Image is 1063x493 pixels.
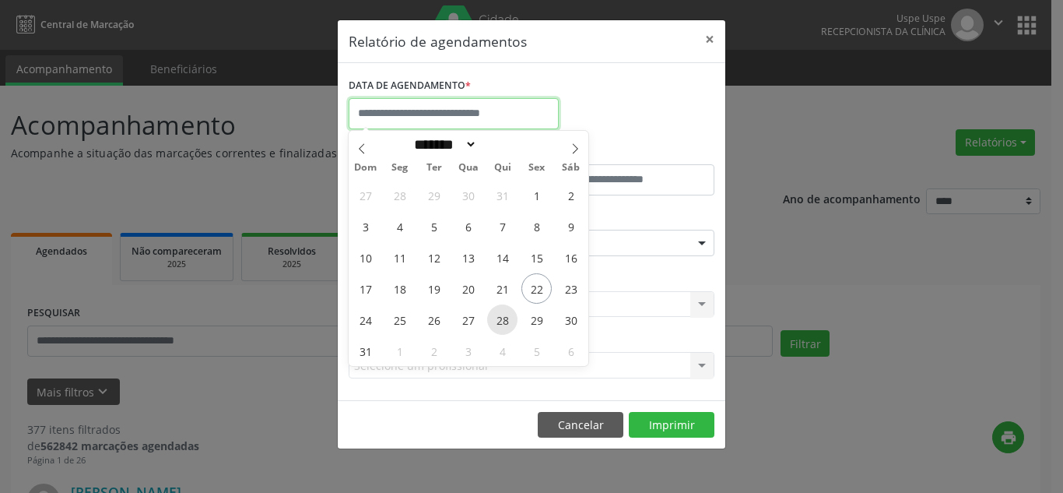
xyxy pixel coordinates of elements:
span: Qua [451,163,486,173]
label: ATÉ [535,140,714,164]
span: Agosto 17, 2025 [350,273,381,304]
span: Agosto 18, 2025 [384,273,415,304]
span: Agosto 6, 2025 [453,211,483,241]
select: Month [409,136,477,153]
span: Qui [486,163,520,173]
span: Agosto 28, 2025 [487,305,517,335]
span: Agosto 8, 2025 [521,211,552,241]
button: Imprimir [629,412,714,438]
span: Agosto 24, 2025 [350,305,381,335]
span: Agosto 27, 2025 [453,305,483,335]
span: Setembro 6, 2025 [556,336,586,366]
span: Agosto 14, 2025 [487,242,517,273]
span: Seg [383,163,417,173]
button: Close [694,20,725,58]
span: Sex [520,163,554,173]
span: Julho 31, 2025 [487,180,517,210]
label: DATA DE AGENDAMENTO [349,74,471,98]
span: Agosto 30, 2025 [556,305,586,335]
span: Setembro 2, 2025 [419,336,449,366]
span: Agosto 15, 2025 [521,242,552,273]
span: Julho 30, 2025 [453,180,483,210]
span: Agosto 3, 2025 [350,211,381,241]
span: Agosto 1, 2025 [521,180,552,210]
input: Year [477,136,528,153]
span: Julho 28, 2025 [384,180,415,210]
span: Agosto 12, 2025 [419,242,449,273]
span: Agosto 23, 2025 [556,273,586,304]
span: Agosto 13, 2025 [453,242,483,273]
span: Julho 27, 2025 [350,180,381,210]
span: Agosto 2, 2025 [556,180,586,210]
h5: Relatório de agendamentos [349,31,527,51]
span: Agosto 21, 2025 [487,273,517,304]
span: Agosto 16, 2025 [556,242,586,273]
span: Setembro 1, 2025 [384,336,415,366]
span: Agosto 7, 2025 [487,211,517,241]
span: Agosto 26, 2025 [419,305,449,335]
span: Agosto 22, 2025 [521,273,552,304]
span: Agosto 10, 2025 [350,242,381,273]
span: Agosto 9, 2025 [556,211,586,241]
span: Setembro 5, 2025 [521,336,552,366]
span: Agosto 5, 2025 [419,211,449,241]
span: Agosto 25, 2025 [384,305,415,335]
span: Agosto 11, 2025 [384,242,415,273]
span: Sáb [554,163,588,173]
span: Agosto 4, 2025 [384,211,415,241]
span: Dom [349,163,383,173]
span: Agosto 19, 2025 [419,273,449,304]
span: Setembro 4, 2025 [487,336,517,366]
span: Agosto 29, 2025 [521,305,552,335]
button: Cancelar [538,412,623,438]
span: Ter [417,163,451,173]
span: Julho 29, 2025 [419,180,449,210]
span: Agosto 20, 2025 [453,273,483,304]
span: Agosto 31, 2025 [350,336,381,366]
span: Setembro 3, 2025 [453,336,483,366]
